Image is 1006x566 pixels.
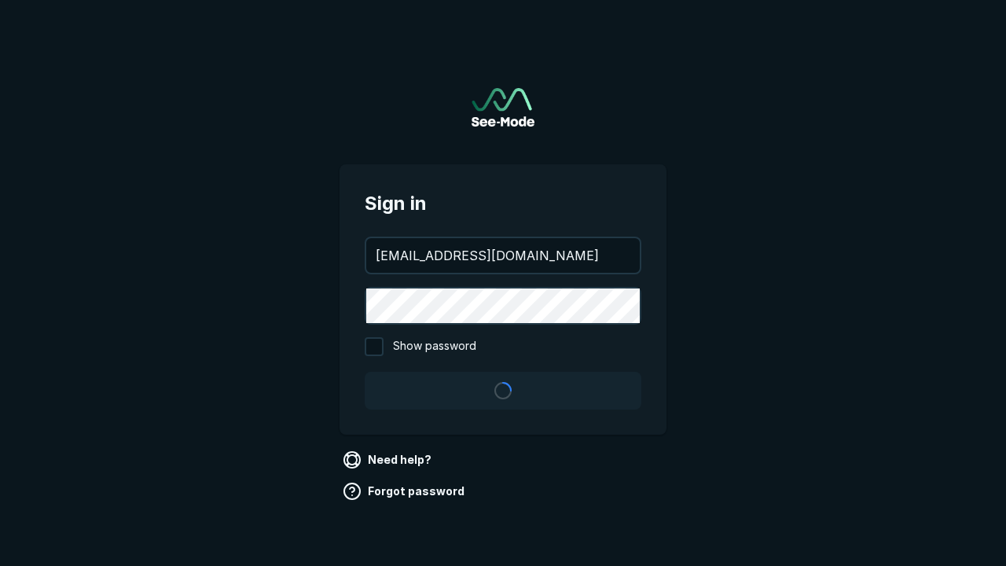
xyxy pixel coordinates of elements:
img: See-Mode Logo [472,88,534,127]
input: your@email.com [366,238,640,273]
a: Need help? [340,447,438,472]
a: Go to sign in [472,88,534,127]
a: Forgot password [340,479,471,504]
span: Sign in [365,189,641,218]
span: Show password [393,337,476,356]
